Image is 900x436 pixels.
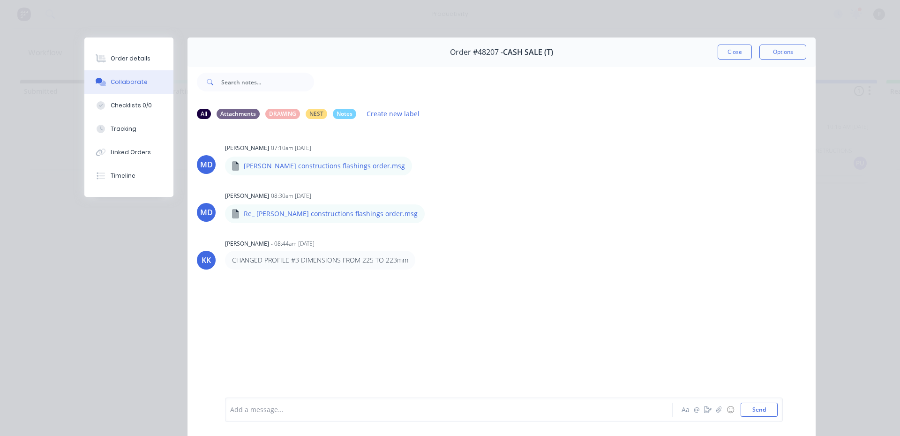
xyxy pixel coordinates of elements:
button: ☺ [725,404,736,415]
div: Linked Orders [111,148,151,157]
div: 08:30am [DATE] [271,192,311,200]
button: Timeline [84,164,173,188]
div: Timeline [111,172,135,180]
div: NEST [306,109,327,119]
button: Create new label [362,107,425,120]
span: CASH SALE (T) [503,48,553,57]
div: - 08:44am [DATE] [271,240,315,248]
div: KK [202,255,211,266]
div: [PERSON_NAME] [225,192,269,200]
div: Notes [333,109,356,119]
button: Tracking [84,117,173,141]
div: Collaborate [111,78,148,86]
div: [PERSON_NAME] [225,240,269,248]
p: Re_ [PERSON_NAME] constructions flashings order.msg [244,209,418,218]
div: Attachments [217,109,260,119]
div: MD [200,159,213,170]
div: DRAWING [265,109,300,119]
div: 07:10am [DATE] [271,144,311,152]
input: Search notes... [221,73,314,91]
p: CHANGED PROFILE #3 DIMENSIONS FROM 225 TO 223mm [232,256,408,265]
div: Order details [111,54,150,63]
button: Collaborate [84,70,173,94]
p: [PERSON_NAME] constructions flashings order.msg [244,161,405,171]
div: MD [200,207,213,218]
div: Checklists 0/0 [111,101,152,110]
button: Send [741,403,778,417]
button: Options [759,45,806,60]
div: [PERSON_NAME] [225,144,269,152]
button: Aa [680,404,691,415]
div: All [197,109,211,119]
span: Order #48207 - [450,48,503,57]
div: Tracking [111,125,136,133]
button: @ [691,404,702,415]
button: Checklists 0/0 [84,94,173,117]
button: Order details [84,47,173,70]
button: Close [718,45,752,60]
button: Linked Orders [84,141,173,164]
